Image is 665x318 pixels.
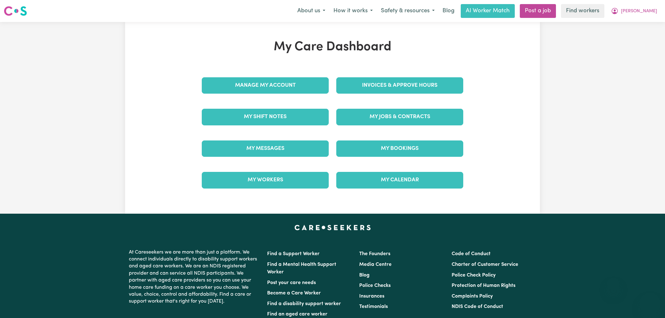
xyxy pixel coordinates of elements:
[336,77,463,94] a: Invoices & Approve Hours
[452,294,493,299] a: Complaints Policy
[359,262,392,267] a: Media Centre
[267,312,327,317] a: Find an aged care worker
[336,172,463,188] a: My Calendar
[202,172,329,188] a: My Workers
[4,4,27,18] a: Careseekers logo
[520,4,556,18] a: Post a job
[452,304,503,309] a: NDIS Code of Conduct
[267,262,336,275] a: Find a Mental Health Support Worker
[439,4,458,18] a: Blog
[452,262,518,267] a: Charter of Customer Service
[607,278,620,290] iframe: Close message
[294,225,371,230] a: Careseekers home page
[359,273,370,278] a: Blog
[452,273,496,278] a: Police Check Policy
[293,4,329,18] button: About us
[452,251,491,256] a: Code of Conduct
[461,4,515,18] a: AI Worker Match
[4,5,27,17] img: Careseekers logo
[267,301,341,306] a: Find a disability support worker
[336,109,463,125] a: My Jobs & Contracts
[202,109,329,125] a: My Shift Notes
[267,291,321,296] a: Become a Care Worker
[267,251,320,256] a: Find a Support Worker
[129,246,260,308] p: At Careseekers we are more than just a platform. We connect individuals directly to disability su...
[640,293,660,313] iframe: Button to launch messaging window
[267,280,316,285] a: Post your care needs
[336,140,463,157] a: My Bookings
[452,283,515,288] a: Protection of Human Rights
[198,40,467,55] h1: My Care Dashboard
[377,4,439,18] button: Safety & resources
[329,4,377,18] button: How it works
[359,304,388,309] a: Testimonials
[359,283,391,288] a: Police Checks
[202,140,329,157] a: My Messages
[359,251,390,256] a: The Founders
[359,294,384,299] a: Insurances
[561,4,604,18] a: Find workers
[202,77,329,94] a: Manage My Account
[621,8,657,15] span: [PERSON_NAME]
[607,4,661,18] button: My Account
